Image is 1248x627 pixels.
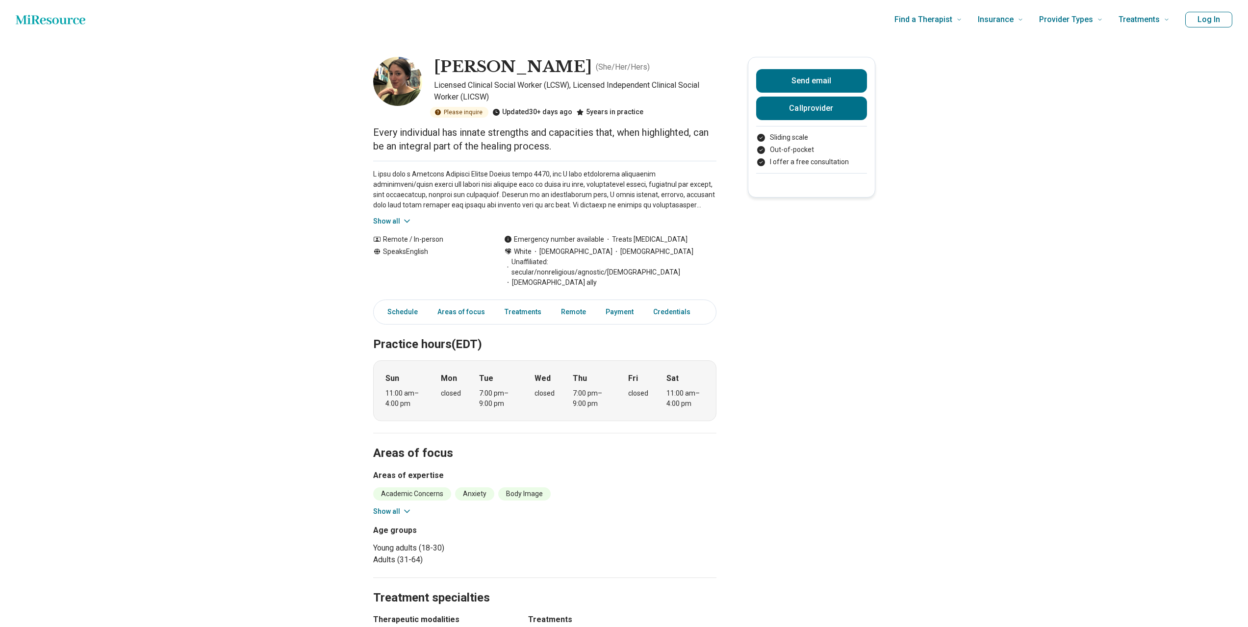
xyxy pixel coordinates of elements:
span: [DEMOGRAPHIC_DATA] [612,247,693,257]
a: Home page [16,10,85,29]
h3: Age groups [373,525,541,536]
div: When does the program meet? [373,360,716,421]
div: 7:00 pm – 9:00 pm [479,388,517,409]
strong: Sat [666,373,679,384]
div: closed [535,388,555,399]
h2: Practice hours (EDT) [373,313,716,353]
li: Out-of-pocket [756,145,867,155]
a: Payment [600,302,639,322]
div: Speaks English [373,247,484,288]
li: Academic Concerns [373,487,451,501]
li: Sliding scale [756,132,867,143]
strong: Wed [535,373,551,384]
span: [DEMOGRAPHIC_DATA] ally [504,277,597,288]
img: Slade Roff, Licensed Clinical Social Worker (LCSW) [373,57,422,106]
div: 7:00 pm – 9:00 pm [573,388,611,409]
button: Show all [373,216,412,226]
p: ( She/Her/Hers ) [596,61,650,73]
h3: Therapeutic modalities [373,614,510,626]
div: Updated 30+ days ago [492,107,572,118]
p: L ipsu dolo s Ametcons Adipisci Elitse Doeius tempo 4470, inc U labo etdolorema aliquaenim admini... [373,169,716,210]
h2: Areas of focus [373,422,716,462]
li: Anxiety [455,487,494,501]
span: White [514,247,532,257]
span: Insurance [978,13,1014,26]
div: Remote / In-person [373,234,484,245]
div: Emergency number available [504,234,604,245]
button: Send email [756,69,867,93]
p: Every individual has innate strengths and capacities that, when highlighted, can be an integral p... [373,125,716,153]
h3: Areas of expertise [373,470,716,481]
span: Treats [MEDICAL_DATA] [604,234,688,245]
a: Areas of focus [432,302,491,322]
div: Please inquire [430,107,488,118]
li: Young adults (18-30) [373,542,541,554]
div: closed [628,388,648,399]
span: [DEMOGRAPHIC_DATA] [532,247,612,257]
span: Find a Therapist [894,13,952,26]
h3: Treatments [528,614,716,626]
span: Unaffiliated: secular/nonreligious/agnostic/[DEMOGRAPHIC_DATA] [504,257,716,277]
strong: Fri [628,373,638,384]
a: Credentials [647,302,702,322]
a: Schedule [376,302,424,322]
strong: Sun [385,373,399,384]
button: Log In [1185,12,1232,27]
strong: Mon [441,373,457,384]
div: closed [441,388,461,399]
li: Adults (31-64) [373,554,541,566]
li: Body Image [498,487,551,501]
button: Show all [373,506,412,517]
strong: Thu [573,373,587,384]
h2: Treatment specialties [373,566,716,606]
ul: Payment options [756,132,867,167]
a: Treatments [499,302,547,322]
strong: Tue [479,373,493,384]
div: 11:00 am – 4:00 pm [385,388,423,409]
a: Remote [555,302,592,322]
button: Callprovider [756,97,867,120]
p: Licensed Clinical Social Worker (LCSW), Licensed Independent Clinical Social Worker (LICSW) [434,79,716,103]
span: Treatments [1119,13,1160,26]
li: I offer a free consultation [756,157,867,167]
div: 5 years in practice [576,107,643,118]
div: 11:00 am – 4:00 pm [666,388,704,409]
h1: [PERSON_NAME] [434,57,592,77]
span: Provider Types [1039,13,1093,26]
